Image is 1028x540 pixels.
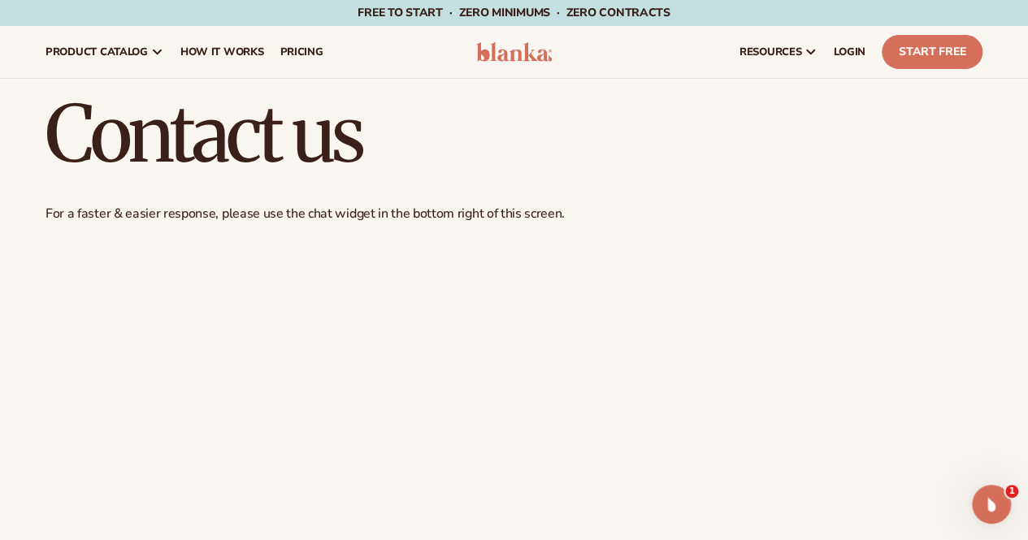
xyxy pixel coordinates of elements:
a: pricing [271,26,331,78]
span: Free to start · ZERO minimums · ZERO contracts [358,5,670,20]
img: logo [476,42,553,62]
span: 1 [1005,485,1018,498]
h1: Contact us [46,95,982,173]
a: product catalog [37,26,172,78]
span: pricing [280,45,323,58]
p: For a faster & easier response, please use the chat widget in the bottom right of this screen. [46,205,982,222]
iframe: Intercom live chat [972,485,1011,524]
a: Start Free [882,35,982,69]
span: LOGIN [834,45,865,58]
span: How It Works [180,45,264,58]
a: resources [731,26,826,78]
span: product catalog [46,45,148,58]
a: How It Works [172,26,272,78]
span: resources [740,45,801,58]
a: LOGIN [826,26,874,78]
